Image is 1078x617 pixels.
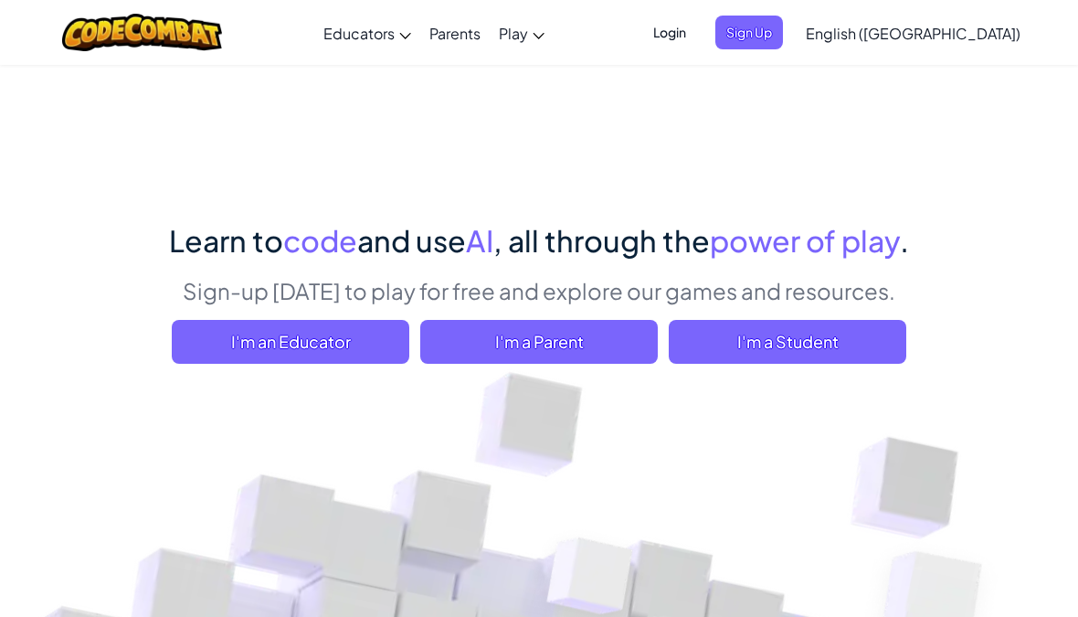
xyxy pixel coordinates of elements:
[283,222,357,259] span: code
[420,320,658,364] a: I'm a Parent
[169,275,909,306] p: Sign-up [DATE] to play for free and explore our games and resources.
[642,16,697,49] button: Login
[172,320,409,364] a: I'm an Educator
[493,222,710,259] span: , all through the
[806,24,1020,43] span: English ([GEOGRAPHIC_DATA])
[900,222,909,259] span: .
[669,320,906,364] button: I'm a Student
[420,8,490,58] a: Parents
[715,16,783,49] button: Sign Up
[499,24,528,43] span: Play
[323,24,395,43] span: Educators
[797,8,1030,58] a: English ([GEOGRAPHIC_DATA])
[357,222,466,259] span: and use
[490,8,554,58] a: Play
[710,222,900,259] span: power of play
[62,14,222,51] img: CodeCombat logo
[314,8,420,58] a: Educators
[169,222,283,259] span: Learn to
[466,222,493,259] span: AI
